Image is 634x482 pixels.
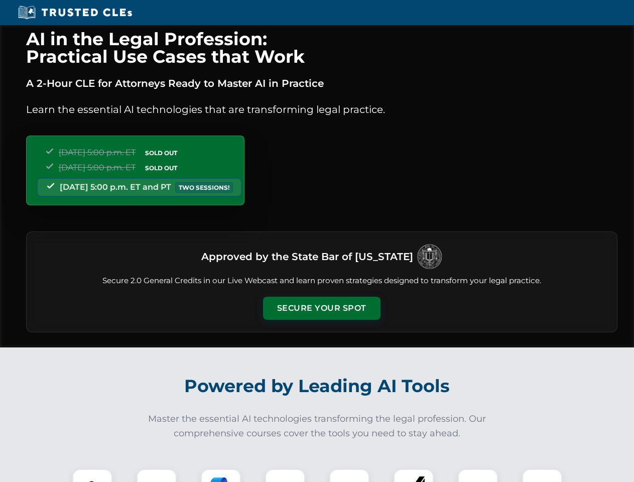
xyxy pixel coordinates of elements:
h1: AI in the Legal Profession: Practical Use Cases that Work [26,30,617,65]
p: Secure 2.0 General Credits in our Live Webcast and learn proven strategies designed to transform ... [39,275,605,287]
span: SOLD OUT [142,148,181,158]
h3: Approved by the State Bar of [US_STATE] [201,248,413,266]
p: A 2-Hour CLE for Attorneys Ready to Master AI in Practice [26,75,617,91]
img: Trusted CLEs [15,5,135,20]
span: [DATE] 5:00 p.m. ET [59,148,136,157]
span: [DATE] 5:00 p.m. ET [59,163,136,172]
p: Master the essential AI technologies transforming the legal profession. Our comprehensive courses... [142,412,493,441]
button: Secure Your Spot [263,297,381,320]
p: Learn the essential AI technologies that are transforming legal practice. [26,101,617,117]
img: Logo [417,244,442,269]
span: SOLD OUT [142,163,181,173]
h2: Powered by Leading AI Tools [39,369,595,404]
